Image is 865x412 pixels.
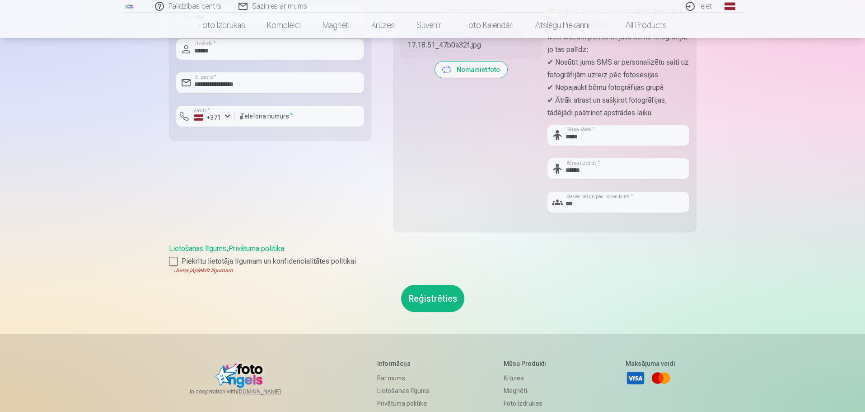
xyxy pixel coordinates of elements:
h5: Mūsu produkti [504,359,551,368]
a: Atslēgu piekariņi [524,13,600,38]
a: [DOMAIN_NAME] [237,388,303,395]
button: Nomainiet foto [435,62,507,78]
h5: Informācija [377,359,430,368]
p: ✔ Ātrāk atrast un sašķirot fotogrāfijas, tādējādi paātrinot apstrādes laiku [547,94,689,119]
a: Foto izdrukas [187,13,256,38]
a: Par mums [377,372,430,384]
a: Privātuma politika [377,397,430,410]
img: WhatsApp attēls 2025-09-01 plkst. 17.18.51_47b0a32f.jpg [407,29,535,51]
div: +371 [194,113,221,122]
a: Krūzes [504,372,551,384]
a: Krūzes [360,13,406,38]
a: Mastercard [651,368,671,388]
span: In cooperation with [190,388,303,395]
label: Valsts [191,107,213,114]
img: /fa1 [125,4,135,9]
label: Piekrītu lietotāja līgumam un konfidencialitātes politikai [169,256,697,267]
a: Visa [626,368,645,388]
p: Mēs lūdzam pievienot jūsu bērna fotogrāfiju, jo tas palīdz: [547,31,689,56]
a: Privātuma politika [229,244,284,253]
a: Magnēti [312,13,360,38]
button: Reģistrēties [401,285,464,312]
p: ✔ Nepajaukt bērnu fotogrāfijas grupā [547,81,689,94]
p: ✔ Nosūtīt jums SMS ar personalizētu saiti uz fotogrāfijām uzreiz pēc fotosesijas [547,56,689,81]
a: Foto izdrukas [504,397,551,410]
div: , [169,243,697,274]
a: All products [600,13,678,38]
a: Lietošanas līgums [377,384,430,397]
a: Komplekti [256,13,312,38]
div: Jums jāpiekrīt līgumam [169,267,697,274]
a: Magnēti [504,384,551,397]
a: Lietošanas līgums [169,244,226,253]
a: Suvenīri [406,13,454,38]
a: Foto kalendāri [454,13,524,38]
button: Valsts*+371 [176,106,235,127]
h5: Maksājuma veidi [626,359,675,368]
